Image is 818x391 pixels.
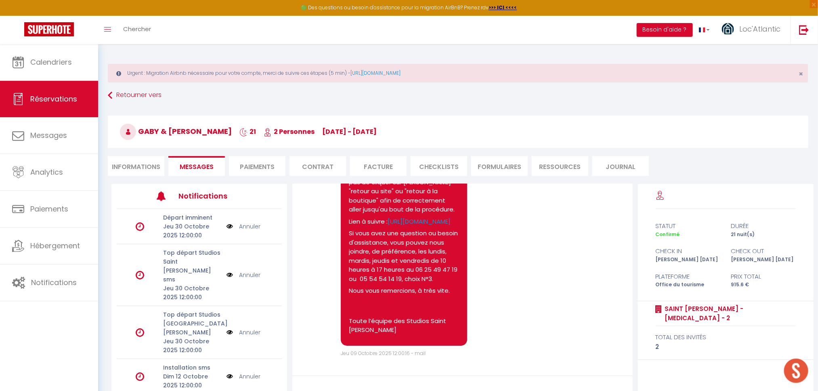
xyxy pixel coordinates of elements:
span: Loc'Atlantic [739,24,780,34]
p: Top départ Studios Saint [PERSON_NAME] sms [163,248,221,284]
a: Annuler [239,271,260,279]
li: Facture [350,156,407,176]
span: Messages [30,130,67,140]
img: NO IMAGE [227,328,233,337]
div: Prix total [726,272,801,281]
p: Toute l’équipe des Studios Saint [PERSON_NAME] [349,317,459,335]
span: Chercher [123,25,151,33]
a: Annuler [239,372,260,381]
div: Ouvrir le chat [784,359,808,383]
span: 21 [239,127,256,136]
img: NO IMAGE [227,222,233,231]
img: Super Booking [24,22,74,36]
p: Jeu 30 Octobre 2025 12:00:00 [163,284,221,302]
div: 915.6 € [726,281,801,289]
li: Paiements [229,156,285,176]
img: NO IMAGE [227,372,233,381]
p: Dim 12 Octobre 2025 12:00:00 [163,372,221,390]
span: Hébergement [30,241,80,251]
p: Départ imminent [163,213,221,222]
img: logout [799,25,809,35]
p: Si vous avez une question ou besoin d'assistance, vous pouvez nous joindre, de préférence, les lu... [349,229,459,283]
span: Notifications [31,277,77,287]
p: Jeu 30 Octobre 2025 12:00:00 [163,337,221,355]
a: Annuler [239,328,260,337]
div: Office du tourisme [650,281,726,289]
img: ... [722,23,734,35]
p: Jeu 30 Octobre 2025 12:00:00 [163,222,221,240]
span: Calendriers [30,57,72,67]
p: Installation sms [163,363,221,372]
a: >>> ICI <<<< [489,4,517,11]
div: 2 [656,342,796,352]
div: [PERSON_NAME] [DATE] [650,256,726,264]
div: 21 nuit(s) [726,231,801,239]
div: Plateforme [650,272,726,281]
li: FORMULAIRES [471,156,528,176]
button: Besoin d'aide ? [637,23,693,37]
a: [URL][DOMAIN_NAME] [388,217,451,226]
h3: Notifications [178,187,247,205]
li: Informations [108,156,164,176]
button: Close [799,70,803,78]
span: Jeu 09 Octobre 2025 12:00:16 - mail [341,350,426,357]
div: check in [650,246,726,256]
span: Messages [180,162,214,171]
span: 2 Personnes [264,127,315,136]
span: Gaby & [PERSON_NAME] [120,126,232,136]
li: CHECKLISTS [411,156,467,176]
p: Top départ Studios [GEOGRAPHIC_DATA][PERSON_NAME] [163,310,221,337]
span: Réservations [30,94,77,104]
div: total des invités [656,332,796,342]
span: [DATE] - [DATE] [322,127,377,136]
div: Urgent : Migration Airbnb nécessaire pour votre compte, merci de suivre ces étapes (5 min) - [108,64,808,82]
a: Chercher [117,16,157,44]
a: ... Loc'Atlantic [716,16,791,44]
span: × [799,69,803,79]
div: check out [726,246,801,256]
p: Nous vous remercions, à très vite. [349,286,459,296]
li: Journal [592,156,649,176]
span: Confirmé [656,231,680,238]
a: Annuler [239,222,260,231]
a: [URL][DOMAIN_NAME] [350,70,401,76]
li: Contrat [289,156,346,176]
a: Retourner vers [108,88,808,103]
p: Lien à suivre : [349,217,459,226]
li: Ressources [532,156,588,176]
a: Saint [PERSON_NAME] - [MEDICAL_DATA] - 2 [662,304,796,323]
div: durée [726,221,801,231]
div: statut [650,221,726,231]
img: NO IMAGE [227,271,233,279]
span: Analytics [30,167,63,177]
div: [PERSON_NAME] [DATE] [726,256,801,264]
p: ATTENTION : après avoir entré la validation de votre banque n'oubliez pas de cliquer sur [PERSON_... [349,160,459,214]
span: Paiements [30,204,68,214]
